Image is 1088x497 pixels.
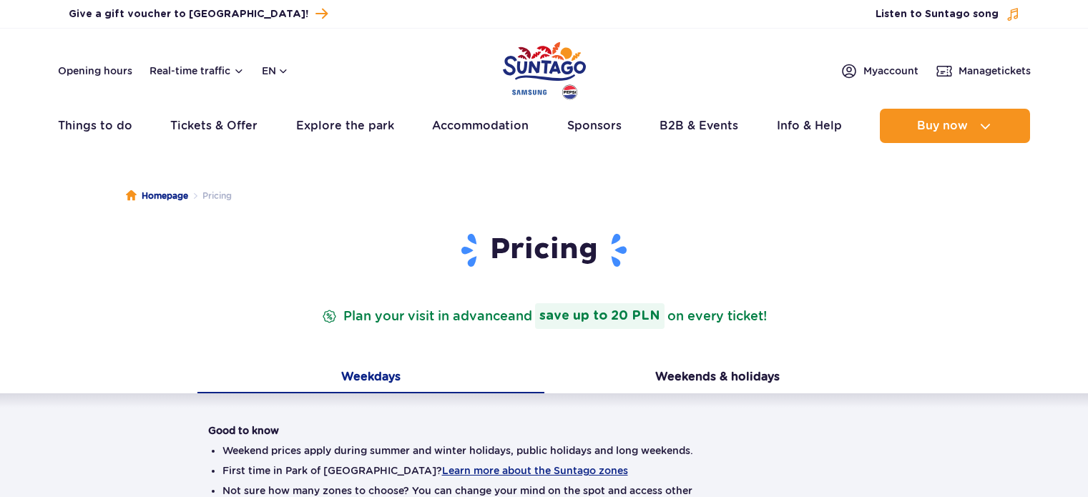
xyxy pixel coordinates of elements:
[208,425,279,436] strong: Good to know
[567,109,622,143] a: Sponsors
[777,109,842,143] a: Info & Help
[936,62,1031,79] a: Managetickets
[503,36,586,102] a: Park of Poland
[58,109,132,143] a: Things to do
[188,189,232,203] li: Pricing
[544,363,891,393] button: Weekends & holidays
[222,463,866,478] li: First time in Park of [GEOGRAPHIC_DATA]?
[432,109,529,143] a: Accommodation
[876,7,999,21] span: Listen to Suntago song
[880,109,1030,143] button: Buy now
[296,109,394,143] a: Explore the park
[222,443,866,458] li: Weekend prices apply during summer and winter holidays, public holidays and long weekends.
[69,7,308,21] span: Give a gift voucher to [GEOGRAPHIC_DATA]!
[208,232,881,269] h1: Pricing
[863,64,918,78] span: My account
[126,189,188,203] a: Homepage
[150,65,245,77] button: Real-time traffic
[170,109,258,143] a: Tickets & Offer
[197,363,544,393] button: Weekdays
[442,465,628,476] button: Learn more about the Suntago zones
[262,64,289,78] button: en
[660,109,738,143] a: B2B & Events
[876,7,1020,21] button: Listen to Suntago song
[58,64,132,78] a: Opening hours
[959,64,1031,78] span: Manage tickets
[917,119,968,132] span: Buy now
[69,4,328,24] a: Give a gift voucher to [GEOGRAPHIC_DATA]!
[840,62,918,79] a: Myaccount
[319,303,770,329] p: Plan your visit in advance on every ticket!
[535,303,665,329] strong: save up to 20 PLN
